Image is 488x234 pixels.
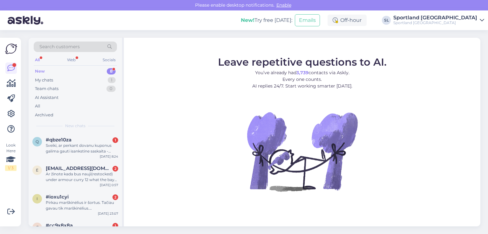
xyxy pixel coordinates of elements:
div: 8 [107,68,116,75]
div: 1 [108,77,116,83]
div: SL [382,16,391,25]
span: #ioxu1cyi [46,194,69,200]
b: 3,739 [296,69,308,75]
span: Enable [274,2,293,8]
span: i [37,196,38,201]
div: [DATE] 8:24 [100,154,118,159]
div: 1 [112,137,118,143]
div: Pirkau marškinėlius ir šortus. Tačiau gavau tik marškinėlius. [GEOGRAPHIC_DATA] skiltyje nenurodo... [46,200,118,211]
div: My chats [35,77,53,83]
div: Sveiki, ar perkant dovanu kuponus galima gauti isankstine saskaita - faktura? [46,143,118,154]
div: Ar žinote kada bus nauji(restocked) under armour curry 12 what the bay batai kauno akropoli? [46,171,118,183]
div: 1 [112,223,118,229]
div: Try free [DATE]: [241,16,292,24]
div: Sportland [GEOGRAPHIC_DATA] [393,15,477,20]
div: New [35,68,45,75]
div: 0 [106,86,116,92]
a: Sportland [GEOGRAPHIC_DATA]Sportland [GEOGRAPHIC_DATA] [393,15,484,25]
div: Socials [101,56,117,64]
span: e [36,168,38,172]
div: Sportland [GEOGRAPHIC_DATA] [393,20,477,25]
button: Emails [295,14,320,26]
div: Off-hour [328,15,367,26]
div: AI Assistant [35,94,58,101]
div: Web [66,56,77,64]
img: No Chat active [245,94,359,208]
span: #qbze10za [46,137,71,143]
div: Archived [35,112,53,118]
div: 2 [112,194,118,200]
div: All [35,103,40,109]
div: 1 / 3 [5,165,17,171]
span: Leave repetitive questions to AI. [218,55,387,68]
div: Look Here [5,142,17,171]
span: q [36,139,39,144]
b: New! [241,17,254,23]
div: 2 [112,166,118,172]
span: c [36,225,39,230]
span: ernestasmickunas4@gmail.com [46,166,112,171]
span: New chats [65,123,85,129]
div: [DATE] 23:07 [98,211,118,216]
span: #cc9x8x8a [46,223,73,228]
span: Search customers [39,43,80,50]
p: You’ve already had contacts via Askly. Every one counts. AI replies 24/7. Start working smarter [... [218,69,387,89]
div: [DATE] 0:57 [100,183,118,187]
div: All [34,56,41,64]
img: Askly Logo [5,43,17,55]
div: Team chats [35,86,58,92]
